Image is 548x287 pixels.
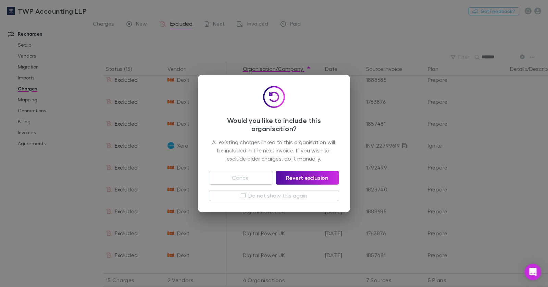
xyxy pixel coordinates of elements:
[209,171,273,185] button: Cancel
[209,138,339,163] div: All existing charges linked to this organisation will be included in the next invoice. If you wis...
[276,171,339,185] button: Revert exclusion
[209,116,339,133] h3: Would you like to include this organisation?
[263,86,285,108] img: Include icon
[209,190,339,201] button: Do not show this again
[525,264,541,280] div: Open Intercom Messenger
[248,191,307,200] label: Do not show this again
